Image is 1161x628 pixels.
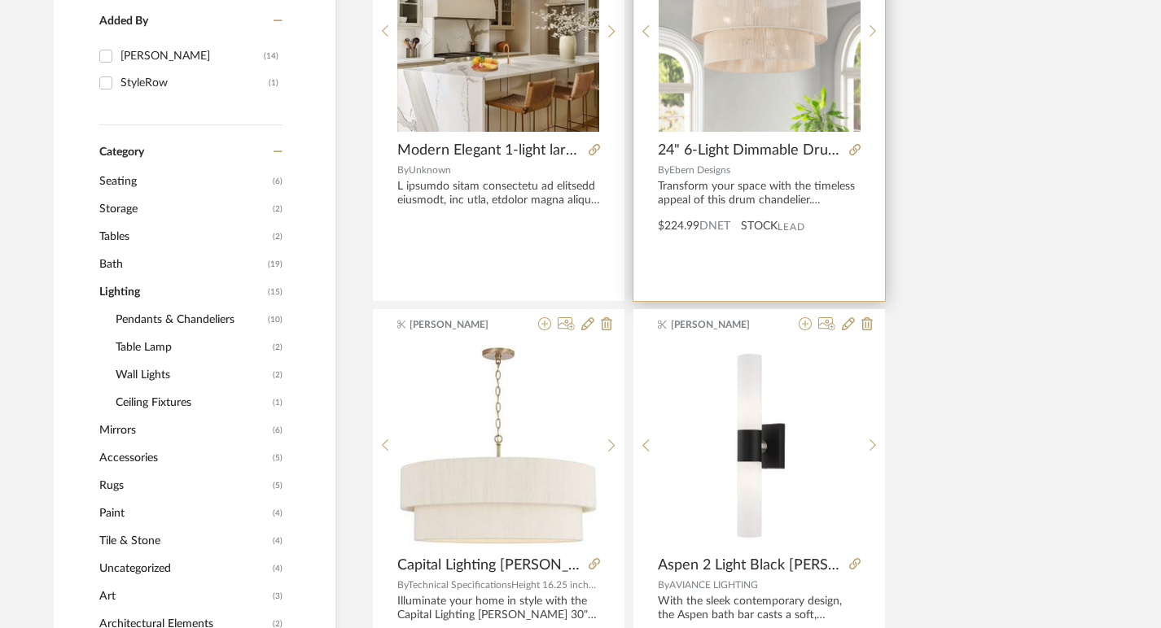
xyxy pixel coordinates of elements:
[273,473,283,499] span: (5)
[273,196,283,222] span: (2)
[658,580,669,590] span: By
[397,345,599,547] img: Capital Lighting Delaney 30" Wide 4-Light Modern Drum Shade Pendant
[99,472,269,499] span: Rugs
[273,362,283,388] span: (2)
[99,223,269,251] span: Tables
[99,15,148,27] span: Added By
[273,445,283,471] span: (5)
[658,595,861,622] div: With the sleek contemporary design, the Aspen bath bar casts a soft, flattering light which can b...
[397,580,408,590] span: By
[273,417,283,443] span: (6)
[669,165,730,175] span: Ebern Designs
[116,306,264,334] span: Pendants & Chandeliers
[658,142,843,159] span: 24" 6-Light Dimmable Drum Chandelier
[273,390,283,416] span: (1)
[273,168,283,194] span: (6)
[778,221,805,233] span: Lead
[410,317,512,332] span: [PERSON_NAME]
[99,582,269,610] span: Art
[397,142,582,159] span: Modern Elegant 1-light large pendant light fixtures Matte White and Gold Cone chandeliers for kit...
[269,70,278,96] div: (1)
[99,146,144,159] span: Category
[699,220,730,232] span: DNET
[99,527,269,555] span: Tile & Stone
[671,317,773,332] span: [PERSON_NAME]
[99,251,264,278] span: Bath
[273,556,283,582] span: (4)
[273,583,283,609] span: (3)
[658,180,861,207] div: Transform your space with the timeless appeal of this drum chandelier. Featuring a two-tiered des...
[268,307,283,333] span: (10)
[268,251,283,277] span: (19)
[397,556,582,574] span: Capital Lighting [PERSON_NAME] 30" Wide 4-Light Modern Drum Shade Pendant
[120,70,269,96] div: StyleRow
[99,499,269,527] span: Paint
[397,165,409,175] span: By
[99,416,269,444] span: Mirrors
[658,165,669,175] span: By
[273,500,283,526] span: (4)
[99,168,269,195] span: Seating
[408,580,868,590] span: Technical SpecificationsHeight 16.25 inchesWeight 9.50 poundsUPC Code 841740172363Manufacturer N
[409,165,451,175] span: Unknown
[99,555,269,582] span: Uncategorized
[273,334,283,360] span: (2)
[658,556,843,574] span: Aspen 2 Light Black [PERSON_NAME] Sconce with Hand Blown Satin [PERSON_NAME] Twist Lock Glass
[273,224,283,250] span: (2)
[99,278,264,306] span: Lighting
[99,195,269,223] span: Storage
[397,180,600,207] div: L ipsumdo sitam consectetu ad elitsedd eiusmodt, inc utla, etdolor magna aliqua enimadmi. V quis,...
[116,361,269,389] span: Wall Lights
[659,345,861,547] img: Aspen 2 Light Black ADA Wall Sconce with Hand Blown Satin Opal White Twist Lock Glass
[397,595,600,622] div: Illuminate your home in style with the Capital Lighting [PERSON_NAME] 30" Wide 4-Light Modern Dru...
[116,334,269,361] span: Table Lamp
[268,279,283,305] span: (15)
[99,444,269,472] span: Accessories
[120,43,264,69] div: [PERSON_NAME]
[273,528,283,554] span: (4)
[658,220,699,232] span: $224.99
[264,43,278,69] div: (14)
[741,218,778,235] span: STOCK
[669,580,758,590] span: AVIANCE LIGHTING
[116,389,269,416] span: Ceiling Fixtures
